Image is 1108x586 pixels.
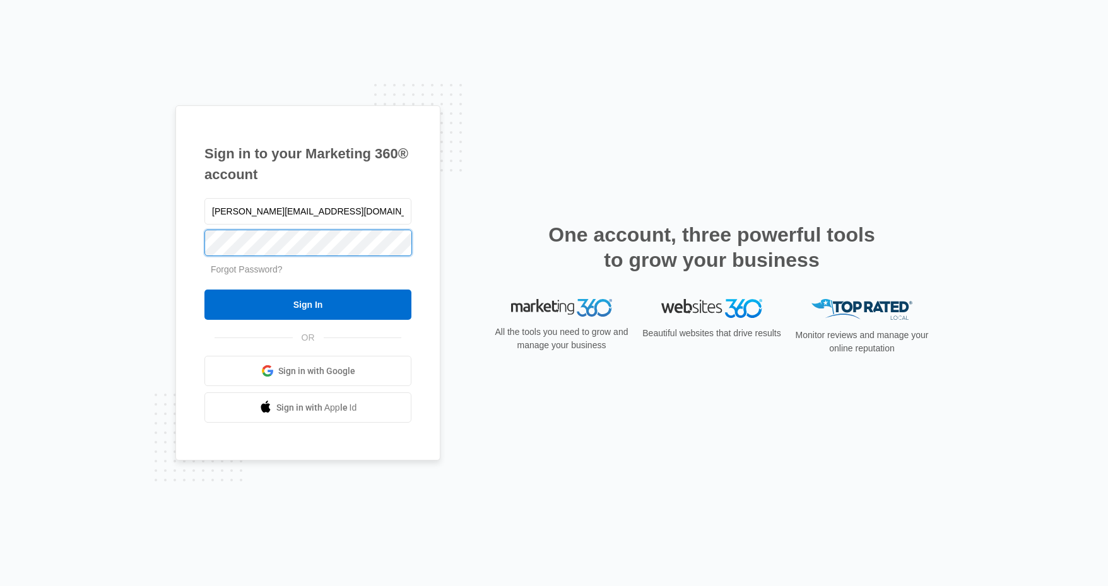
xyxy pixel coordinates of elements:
[511,299,612,317] img: Marketing 360
[211,264,283,274] a: Forgot Password?
[791,329,933,355] p: Monitor reviews and manage your online reputation
[641,327,782,340] p: Beautiful websites that drive results
[811,299,912,320] img: Top Rated Local
[278,365,355,378] span: Sign in with Google
[276,401,357,414] span: Sign in with Apple Id
[293,331,324,344] span: OR
[545,222,879,272] h2: One account, three powerful tools to grow your business
[204,143,411,185] h1: Sign in to your Marketing 360® account
[204,290,411,320] input: Sign In
[204,356,411,386] a: Sign in with Google
[491,325,632,352] p: All the tools you need to grow and manage your business
[204,198,411,225] input: Email
[661,299,762,317] img: Websites 360
[204,392,411,423] a: Sign in with Apple Id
